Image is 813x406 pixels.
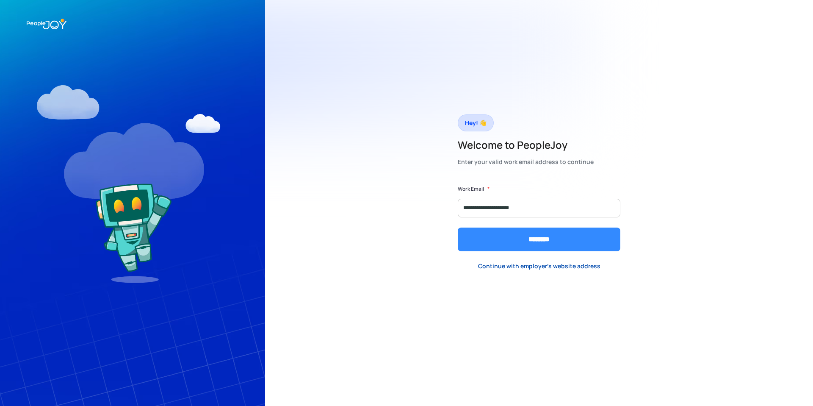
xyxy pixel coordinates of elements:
[458,185,484,193] label: Work Email
[458,185,620,251] form: Form
[471,258,607,275] a: Continue with employer's website address
[478,262,600,270] div: Continue with employer's website address
[458,156,594,168] div: Enter your valid work email address to continue
[465,117,487,129] div: Hey! 👋
[458,138,594,152] h2: Welcome to PeopleJoy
